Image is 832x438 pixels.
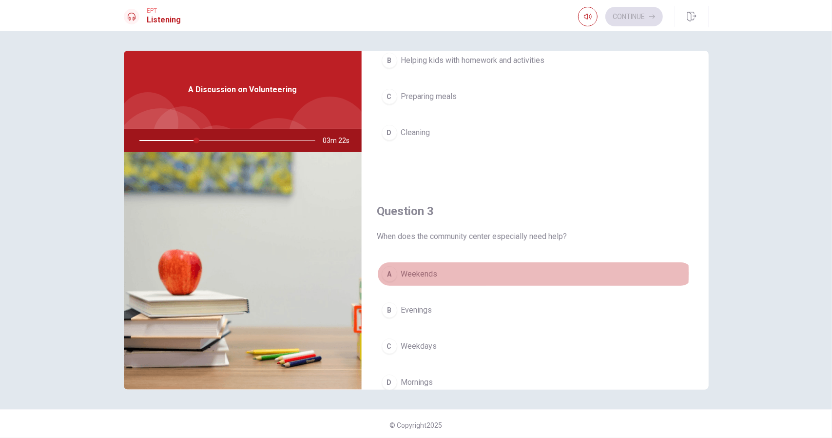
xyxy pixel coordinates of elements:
button: AWeekends [377,262,693,286]
span: EPT [147,7,181,14]
button: CWeekdays [377,334,693,358]
div: C [382,89,397,104]
img: A Discussion on Volunteering [124,152,362,390]
span: Cleaning [401,127,430,139]
div: A [382,266,397,282]
div: D [382,125,397,140]
button: DMornings [377,370,693,395]
h1: Listening [147,14,181,26]
button: CPreparing meals [377,84,693,109]
span: Mornings [401,377,433,388]
div: D [382,375,397,390]
div: B [382,53,397,68]
button: BHelping kids with homework and activities [377,48,693,73]
span: © Copyright 2025 [390,421,443,429]
span: Preparing meals [401,91,457,102]
span: Weekends [401,268,438,280]
span: A Discussion on Volunteering [188,84,297,96]
span: When does the community center especially need help? [377,231,693,242]
span: Evenings [401,304,432,316]
span: Weekdays [401,340,437,352]
button: BEvenings [377,298,693,322]
h4: Question 3 [377,203,693,219]
div: B [382,302,397,318]
div: C [382,338,397,354]
span: 03m 22s [323,129,358,152]
span: Helping kids with homework and activities [401,55,545,66]
button: DCleaning [377,120,693,145]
